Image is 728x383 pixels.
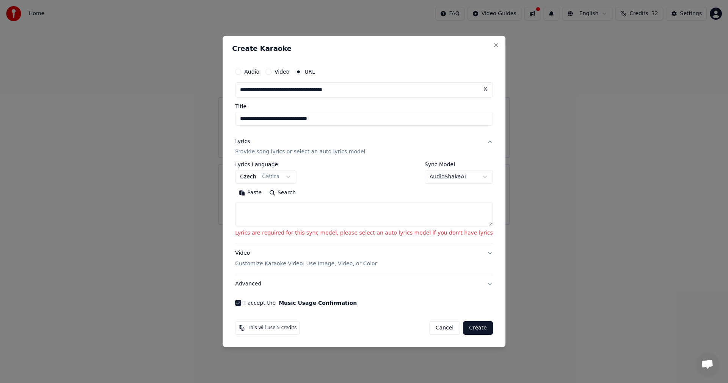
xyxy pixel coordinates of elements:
button: Search [265,187,300,199]
label: Sync Model [425,162,493,167]
button: I accept the [279,300,357,306]
button: VideoCustomize Karaoke Video: Use Image, Video, or Color [235,244,493,274]
h2: Create Karaoke [232,45,496,52]
button: LyricsProvide song lyrics or select an auto lyrics model [235,132,493,162]
div: Lyrics [235,138,250,145]
button: Paste [235,187,265,199]
button: Cancel [429,321,460,335]
button: Advanced [235,274,493,294]
label: Video [275,69,289,74]
span: This will use 5 credits [248,325,297,331]
label: URL [304,69,315,74]
p: Lyrics are required for this sync model, please select an auto lyrics model if you don't have lyrics [235,230,493,237]
p: Provide song lyrics or select an auto lyrics model [235,148,365,156]
div: LyricsProvide song lyrics or select an auto lyrics model [235,162,493,243]
p: Customize Karaoke Video: Use Image, Video, or Color [235,260,377,268]
label: Audio [244,69,259,74]
label: Lyrics Language [235,162,296,167]
label: Title [235,104,493,109]
div: Video [235,250,377,268]
button: Create [463,321,493,335]
label: I accept the [244,300,357,306]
